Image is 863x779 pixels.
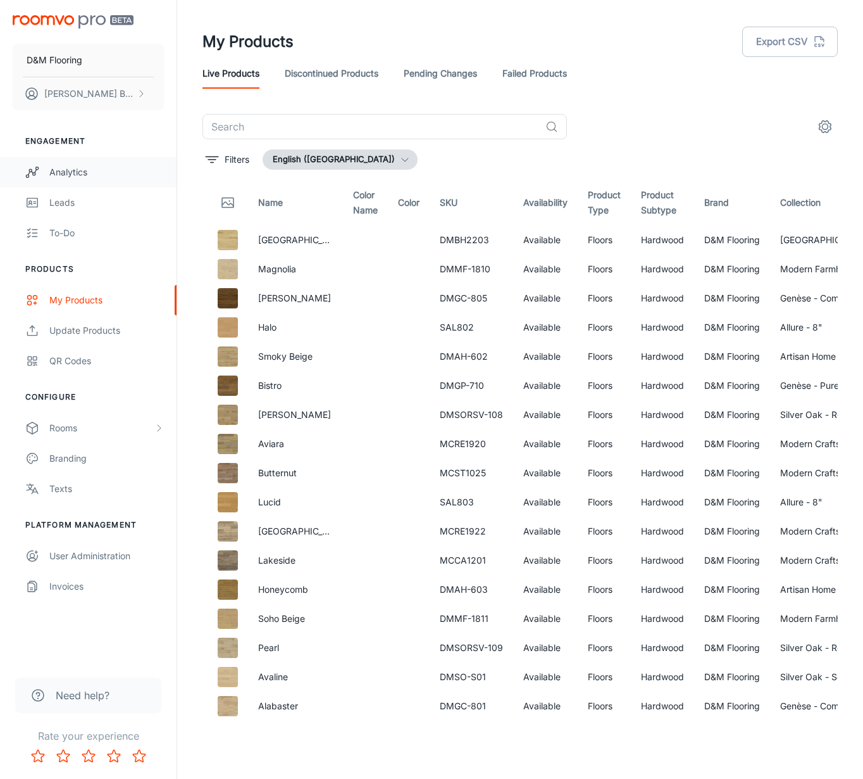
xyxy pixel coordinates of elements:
th: SKU [430,180,513,225]
td: D&M Flooring [694,692,770,721]
div: Branding [49,452,164,465]
td: Floors [578,429,631,459]
td: DMAH-602 [430,342,513,371]
td: D&M Flooring [694,342,770,371]
td: D&M Flooring [694,255,770,284]
button: Rate 5 star [127,744,152,769]
span: Need help? [56,688,109,703]
td: DMSORSV-109 [430,633,513,662]
button: English ([GEOGRAPHIC_DATA]) [263,149,418,170]
td: Available [513,459,578,488]
a: [GEOGRAPHIC_DATA] [258,234,349,245]
td: DMGC-805 [430,284,513,313]
td: Hardwood [631,255,694,284]
td: Hardwood [631,575,694,604]
td: D&M Flooring [694,546,770,575]
div: Analytics [49,165,164,179]
td: D&M Flooring [694,459,770,488]
td: Floors [578,313,631,342]
a: Butternut [258,467,297,478]
td: Hardwood [631,662,694,692]
button: settings [812,114,838,139]
a: Lakeside [258,555,295,566]
td: Available [513,255,578,284]
td: Floors [578,546,631,575]
button: Rate 1 star [25,744,51,769]
td: Hardwood [631,488,694,517]
div: To-do [49,226,164,240]
p: Filters [225,153,249,167]
td: D&M Flooring [694,517,770,546]
td: Floors [578,604,631,633]
a: Discontinued Products [285,58,378,89]
a: Pearl [258,642,279,653]
td: D&M Flooring [694,633,770,662]
td: Available [513,371,578,400]
td: Available [513,400,578,429]
a: Smoky Beige [258,351,313,362]
td: Available [513,313,578,342]
div: QR Codes [49,354,164,368]
td: Floors [578,400,631,429]
td: MCRE1922 [430,517,513,546]
td: Hardwood [631,284,694,313]
td: Floors [578,575,631,604]
a: Avaline [258,671,288,682]
td: DMMF-1810 [430,255,513,284]
td: Available [513,429,578,459]
td: Hardwood [631,313,694,342]
td: Available [513,546,578,575]
div: Update Products [49,324,164,338]
div: User Administration [49,549,164,563]
td: Available [513,604,578,633]
td: Floors [578,225,631,255]
a: Lucid [258,497,281,507]
a: [PERSON_NAME] [258,293,331,303]
p: Rate your experience [10,728,166,744]
td: Hardwood [631,225,694,255]
td: Hardwood [631,633,694,662]
th: Product Type [578,180,631,225]
td: Floors [578,633,631,662]
a: Halo [258,322,276,332]
td: DMBH2203 [430,225,513,255]
th: Color [388,180,430,225]
td: D&M Flooring [694,371,770,400]
td: D&M Flooring [694,225,770,255]
a: [GEOGRAPHIC_DATA] [258,526,349,536]
td: Hardwood [631,692,694,721]
td: Hardwood [631,342,694,371]
td: SAL803 [430,488,513,517]
td: D&M Flooring [694,604,770,633]
a: Pending Changes [404,58,477,89]
td: Available [513,662,578,692]
td: Floors [578,692,631,721]
td: D&M Flooring [694,313,770,342]
td: D&M Flooring [694,662,770,692]
button: filter [202,149,252,170]
div: Rooms [49,421,154,435]
td: MCST1025 [430,459,513,488]
td: DMAH-603 [430,575,513,604]
img: Roomvo PRO Beta [13,15,133,28]
td: DMSO-S01 [430,662,513,692]
td: Available [513,633,578,662]
td: Hardwood [631,517,694,546]
td: Floors [578,662,631,692]
th: Availability [513,180,578,225]
svg: Thumbnail [220,195,235,210]
td: Floors [578,255,631,284]
a: Soho Beige [258,613,305,624]
td: D&M Flooring [694,284,770,313]
th: Name [248,180,343,225]
td: D&M Flooring [694,400,770,429]
td: Available [513,225,578,255]
div: Leads [49,196,164,210]
td: D&M Flooring [694,488,770,517]
td: D&M Flooring [694,575,770,604]
th: Brand [694,180,770,225]
button: Rate 3 star [76,744,101,769]
td: D&M Flooring [694,429,770,459]
td: DMGC-801 [430,692,513,721]
a: Live Products [202,58,259,89]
